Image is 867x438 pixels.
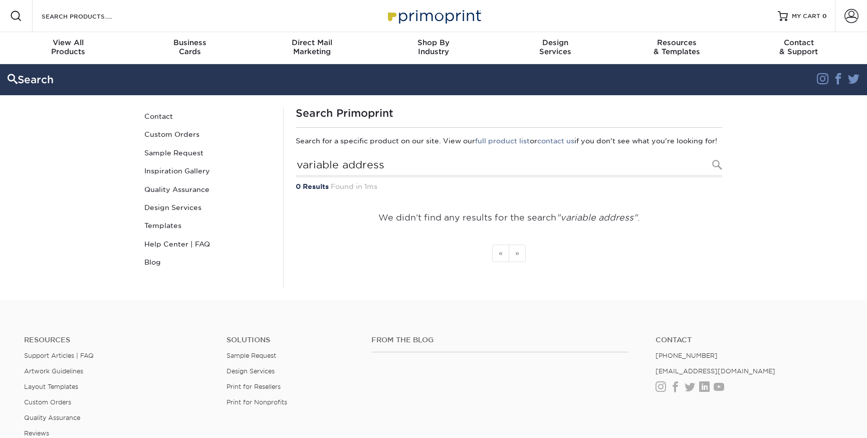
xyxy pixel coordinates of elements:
a: [EMAIL_ADDRESS][DOMAIN_NAME] [656,367,775,375]
span: MY CART [792,12,820,21]
a: Print for Nonprofits [227,398,287,406]
a: full product list [475,137,530,145]
a: Contact [140,107,276,125]
a: Custom Orders [140,125,276,143]
a: Help Center | FAQ [140,235,276,253]
div: & Templates [616,38,738,56]
a: Inspiration Gallery [140,162,276,180]
a: Quality Assurance [24,414,80,421]
a: Contact& Support [738,32,859,64]
span: Shop By [373,38,495,47]
a: View AllProducts [8,32,129,64]
a: Artwork Guidelines [24,367,83,375]
span: Found in 1ms [331,182,377,190]
div: Industry [373,38,495,56]
a: Sample Request [227,352,276,359]
span: Design [494,38,616,47]
div: Marketing [251,38,373,56]
div: & Support [738,38,859,56]
span: Direct Mail [251,38,373,47]
h4: Solutions [227,336,356,344]
a: Support Articles | FAQ [24,352,94,359]
span: Contact [738,38,859,47]
div: Products [8,38,129,56]
a: Templates [140,216,276,235]
span: View All [8,38,129,47]
a: Reviews [24,429,49,437]
a: [PHONE_NUMBER] [656,352,718,359]
h4: Resources [24,336,211,344]
span: Business [129,38,251,47]
a: Resources& Templates [616,32,738,64]
a: Custom Orders [24,398,71,406]
em: "variable address" [556,212,637,223]
a: Shop ByIndustry [373,32,495,64]
a: BusinessCards [129,32,251,64]
p: Search for a specific product on our site. View our or if you don't see what you're looking for! [296,136,722,146]
a: Print for Resellers [227,383,281,390]
h4: From the Blog [371,336,628,344]
a: Design Services [140,198,276,216]
a: Sample Request [140,144,276,162]
a: DesignServices [494,32,616,64]
a: Blog [140,253,276,271]
div: Cards [129,38,251,56]
input: SEARCH PRODUCTS..... [41,10,138,22]
a: Layout Templates [24,383,78,390]
a: Quality Assurance [140,180,276,198]
div: Services [494,38,616,56]
a: contact us [537,137,574,145]
a: Design Services [227,367,275,375]
p: We didn't find any results for the search . [296,211,722,225]
strong: 0 Results [296,182,329,190]
img: Primoprint [383,5,484,27]
a: Direct MailMarketing [251,32,373,64]
input: Search Products... [296,154,722,177]
span: Resources [616,38,738,47]
a: Contact [656,336,843,344]
span: 0 [822,13,827,20]
h1: Search Primoprint [296,107,722,119]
